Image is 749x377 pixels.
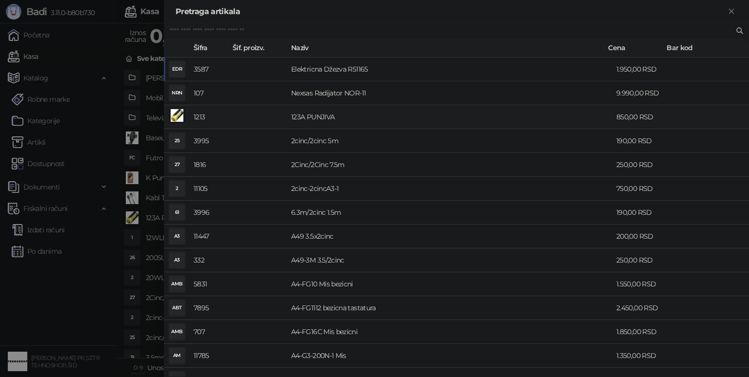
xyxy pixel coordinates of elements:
[229,38,287,57] th: Šif. proizv.
[190,272,229,296] td: 5831
[169,133,185,149] div: 25
[190,57,229,81] td: 3587
[287,57,612,81] td: Elektricna Džezva R51165
[169,85,185,101] div: NRN
[176,6,726,18] div: Pretraga artikala
[169,324,185,339] div: AMB
[663,38,741,57] th: Bar kod
[612,129,671,153] td: 190,00 RSD
[287,225,612,248] td: A49 3.5x2cinc
[287,153,612,177] td: 2Cinc/2Cinc 7.5m
[612,225,671,248] td: 200,00 RSD
[726,6,737,18] button: Zatvori
[190,81,229,105] td: 107
[190,38,229,57] th: Šifra
[190,248,229,272] td: 332
[190,129,229,153] td: 3995
[190,320,229,344] td: 707
[612,248,671,272] td: 250,00 RSD
[612,177,671,201] td: 750,00 RSD
[169,348,185,363] div: AM
[190,177,229,201] td: 11105
[169,157,185,172] div: 27
[169,300,185,316] div: ABT
[287,38,604,57] th: Naziv
[287,272,612,296] td: A4-FG10 Mis bezicni
[287,81,612,105] td: Nexsas Radijator NOR-11
[169,228,185,244] div: A3
[287,248,612,272] td: A49-3M 3.5/2cinc
[612,320,671,344] td: 1.850,00 RSD
[612,272,671,296] td: 1.550,00 RSD
[287,344,612,368] td: A4-G3-200N-1 Mis
[612,344,671,368] td: 1.350,00 RSD
[612,81,671,105] td: 9.990,00 RSD
[287,296,612,320] td: A4-FG1112 bezicna tastatura
[612,296,671,320] td: 2.450,00 RSD
[169,276,185,292] div: AMB
[287,105,612,129] td: 123A PUNJIVA
[190,225,229,248] td: 11447
[190,201,229,225] td: 3996
[169,205,185,220] div: 61
[612,57,671,81] td: 1.950,00 RSD
[287,320,612,344] td: A4-FG16C Mis bezicni
[604,38,663,57] th: Cena
[169,61,185,77] div: EDR
[190,344,229,368] td: 11785
[287,177,612,201] td: 2cinc-2cincA3-1
[169,252,185,268] div: A3
[287,129,612,153] td: 2cinc/2cinc 5m
[190,296,229,320] td: 7895
[612,153,671,177] td: 250,00 RSD
[612,105,671,129] td: 850,00 RSD
[169,181,185,196] div: 2
[190,105,229,129] td: 1213
[612,201,671,225] td: 190,00 RSD
[287,201,612,225] td: 6.3m/2cinc 1.5m
[190,153,229,177] td: 1816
